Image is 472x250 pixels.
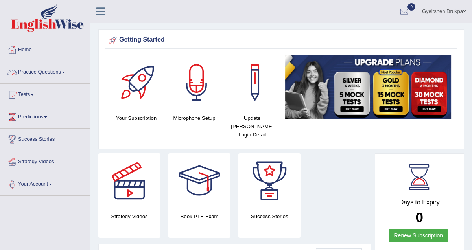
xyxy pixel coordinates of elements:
[168,212,230,221] h4: Book PTE Exam
[0,173,90,193] a: Your Account
[0,151,90,171] a: Strategy Videos
[238,212,301,221] h4: Success Stories
[416,210,423,225] b: 0
[169,114,219,122] h4: Microphone Setup
[407,3,415,11] span: 0
[227,114,277,139] h4: Update [PERSON_NAME] Login Detail
[0,84,90,103] a: Tests
[0,106,90,126] a: Predictions
[0,39,90,59] a: Home
[389,229,448,242] a: Renew Subscription
[285,55,451,119] img: small5.jpg
[384,199,455,206] h4: Days to Expiry
[0,129,90,148] a: Success Stories
[0,61,90,81] a: Practice Questions
[98,212,160,221] h4: Strategy Videos
[107,34,455,46] div: Getting Started
[111,114,161,122] h4: Your Subscription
